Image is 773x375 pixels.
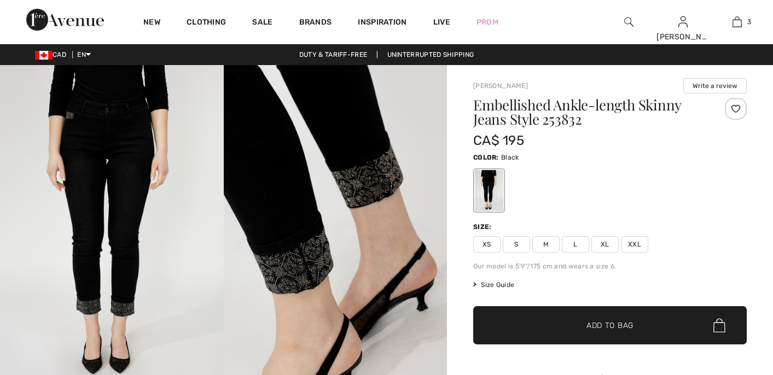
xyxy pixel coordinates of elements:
[35,51,53,60] img: Canadian Dollar
[532,236,560,253] span: M
[713,318,725,332] img: Bag.svg
[733,15,742,28] img: My Bag
[358,17,406,29] span: Inspiration
[473,222,494,232] div: Size:
[143,17,160,29] a: New
[473,98,701,126] h1: Embellished Ankle-length Skinny Jeans Style 253832
[473,306,747,344] button: Add to Bag
[473,280,514,290] span: Size Guide
[473,261,747,271] div: Our model is 5'9"/175 cm and wears a size 6.
[473,133,524,148] span: CA$ 195
[503,236,530,253] span: S
[683,78,747,93] button: Write a review
[35,51,71,58] span: CAD
[299,17,332,29] a: Brands
[433,16,450,28] a: Live
[187,17,226,29] a: Clothing
[475,170,503,211] div: Black
[711,15,764,28] a: 3
[473,82,528,90] a: [PERSON_NAME]
[747,17,751,27] span: 3
[591,236,619,253] span: XL
[562,236,589,253] span: L
[252,17,272,29] a: Sale
[473,236,501,253] span: XS
[621,236,648,253] span: XXL
[476,16,498,28] a: Prom
[678,16,688,27] a: Sign In
[77,51,91,58] span: EN
[473,154,499,161] span: Color:
[656,31,710,43] div: [PERSON_NAME]
[26,9,104,31] img: 1ère Avenue
[624,15,633,28] img: search the website
[586,320,633,331] span: Add to Bag
[678,15,688,28] img: My Info
[501,154,519,161] span: Black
